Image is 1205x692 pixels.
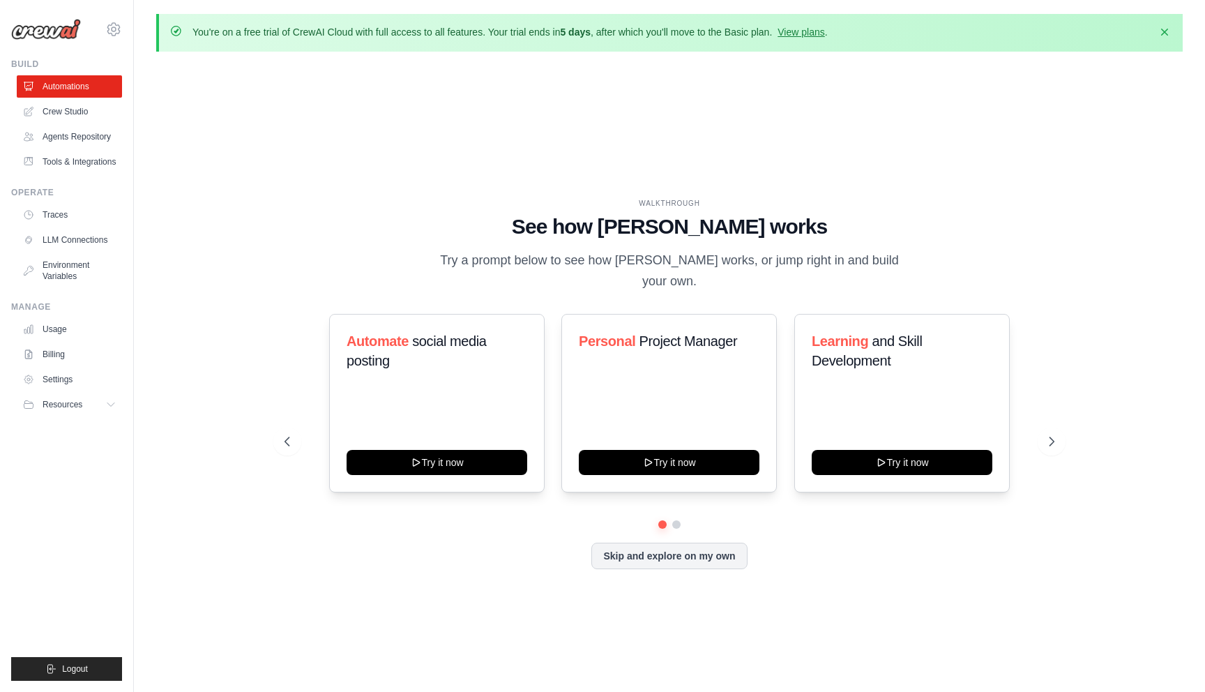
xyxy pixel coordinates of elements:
[435,250,904,292] p: Try a prompt below to see how [PERSON_NAME] works, or jump right in and build your own.
[347,333,409,349] span: Automate
[591,543,747,569] button: Skip and explore on my own
[579,333,635,349] span: Personal
[347,450,527,475] button: Try it now
[560,27,591,38] strong: 5 days
[17,254,122,287] a: Environment Variables
[11,301,122,313] div: Manage
[62,663,88,675] span: Logout
[812,333,868,349] span: Learning
[17,343,122,366] a: Billing
[11,59,122,70] div: Build
[17,368,122,391] a: Settings
[17,126,122,148] a: Agents Repository
[17,204,122,226] a: Traces
[579,450,759,475] button: Try it now
[812,450,992,475] button: Try it now
[17,100,122,123] a: Crew Studio
[812,333,922,368] span: and Skill Development
[285,214,1054,239] h1: See how [PERSON_NAME] works
[17,393,122,416] button: Resources
[11,19,81,40] img: Logo
[192,25,828,39] p: You're on a free trial of CrewAI Cloud with full access to all features. Your trial ends in , aft...
[778,27,824,38] a: View plans
[639,333,738,349] span: Project Manager
[285,198,1054,209] div: WALKTHROUGH
[17,229,122,251] a: LLM Connections
[17,75,122,98] a: Automations
[11,657,122,681] button: Logout
[17,318,122,340] a: Usage
[347,333,487,368] span: social media posting
[11,187,122,198] div: Operate
[43,399,82,410] span: Resources
[17,151,122,173] a: Tools & Integrations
